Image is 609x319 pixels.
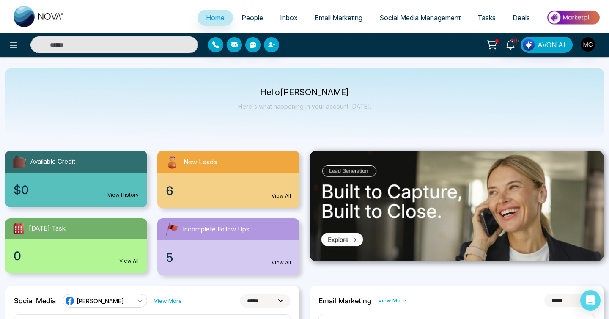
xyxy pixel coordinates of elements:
[504,10,538,26] a: Deals
[164,222,179,237] img: followUps.svg
[14,247,21,265] span: 0
[469,10,504,26] a: Tasks
[581,37,595,52] img: User Avatar
[477,14,496,22] span: Tasks
[371,10,469,26] a: Social Media Management
[543,8,604,27] img: Market-place.gif
[198,10,233,26] a: Home
[12,154,27,169] img: availableCredit.svg
[152,151,304,208] a: New Leads6View All
[272,259,291,267] a: View All
[521,37,573,53] button: AVON AI
[272,192,291,200] a: View All
[107,191,139,199] a: View History
[164,154,180,170] img: newLeads.svg
[315,14,362,22] span: Email Marketing
[378,297,406,305] a: View More
[183,225,250,234] span: Incomplete Follow Ups
[510,37,518,44] span: 10+
[272,10,306,26] a: Inbox
[310,151,604,261] img: .
[500,37,521,52] a: 10+
[30,157,75,167] span: Available Credit
[29,224,66,234] span: [DATE] Task
[14,6,64,27] img: Nova CRM Logo
[184,157,217,167] span: New Leads
[241,14,263,22] span: People
[166,249,173,267] span: 5
[379,14,461,22] span: Social Media Management
[318,297,371,305] h2: Email Marketing
[538,40,565,50] span: AVON AI
[238,89,371,96] p: Hello [PERSON_NAME]
[14,297,56,305] h2: Social Media
[233,10,272,26] a: People
[166,182,173,200] span: 6
[206,14,225,22] span: Home
[280,14,298,22] span: Inbox
[12,222,25,235] img: todayTask.svg
[523,39,535,51] img: Lead Flow
[152,218,304,275] a: Incomplete Follow Ups5View All
[119,257,139,265] a: View All
[513,14,530,22] span: Deals
[306,10,371,26] a: Email Marketing
[238,103,371,110] p: Here's what happening in your account [DATE].
[154,297,182,305] a: View More
[14,181,29,199] span: $0
[580,290,601,311] div: Open Intercom Messenger
[77,297,124,305] span: [PERSON_NAME]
